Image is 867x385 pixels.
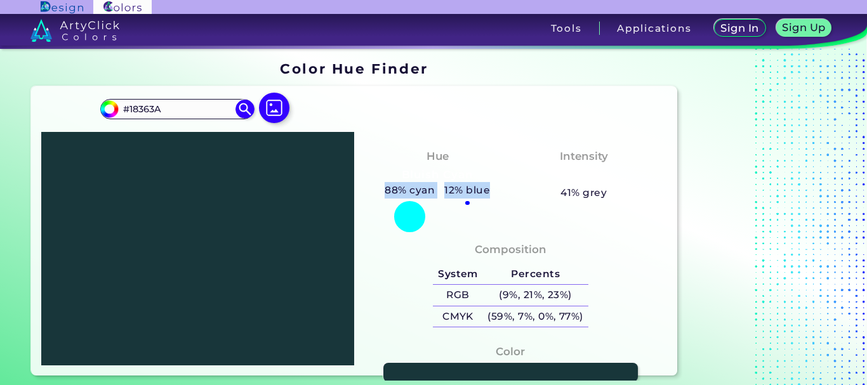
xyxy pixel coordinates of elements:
h5: RGB [433,285,482,306]
h5: (59%, 7%, 0%, 77%) [483,306,588,327]
h5: System [433,263,482,284]
h5: CMYK [433,306,482,327]
h5: (9%, 21%, 23%) [483,285,588,306]
a: Sign Up [776,19,832,37]
h5: 88% cyan [380,182,440,199]
h4: Hue [427,147,449,166]
img: icon picture [259,93,289,123]
h4: Composition [475,240,546,259]
h3: Bluish Cyan [396,167,479,183]
h3: Tools [551,23,582,33]
img: icon search [235,100,255,119]
h5: 41% grey [560,185,607,201]
h5: 12% blue [440,182,495,199]
img: ArtyClick Design logo [41,1,83,13]
h5: Sign Up [782,22,826,33]
h3: Medium [554,167,614,183]
a: Sign In [713,19,766,37]
h1: Color Hue Finder [280,59,428,78]
h5: Sign In [720,23,759,34]
h4: Color [496,343,525,361]
h4: Intensity [560,147,608,166]
h5: Percents [483,263,588,284]
img: logo_artyclick_colors_white.svg [30,19,120,42]
iframe: Advertisement [682,56,841,381]
input: type color.. [119,100,237,117]
h3: Applications [617,23,691,33]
